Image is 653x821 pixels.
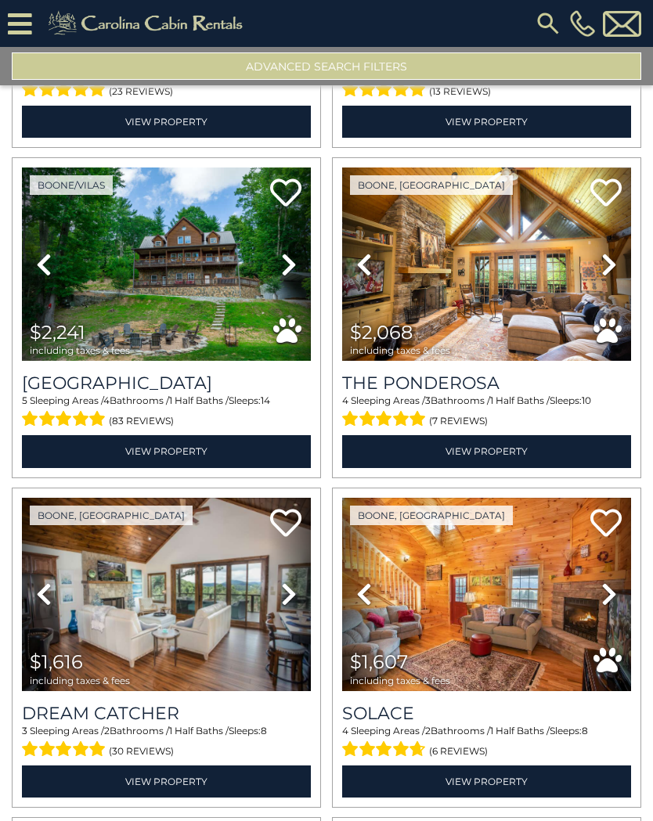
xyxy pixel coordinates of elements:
[342,724,631,762] div: Sleeping Areas / Bathrooms / Sleeps:
[350,345,450,355] span: including taxes & fees
[30,345,130,355] span: including taxes & fees
[342,498,631,691] img: thumbnail_163259882.jpeg
[22,394,27,406] span: 5
[582,394,591,406] span: 10
[22,435,311,467] a: View Property
[103,394,110,406] span: 4
[22,167,311,361] img: thumbnail_163275682.jpeg
[342,765,631,798] a: View Property
[425,394,431,406] span: 3
[22,724,311,762] div: Sleeping Areas / Bathrooms / Sleeps:
[22,373,311,394] h3: Stone Mountain Lodge
[342,373,631,394] a: The Ponderosa
[429,81,491,102] span: (13 reviews)
[342,725,348,736] span: 4
[342,167,631,361] img: thumbnail_163274292.jpeg
[12,52,641,80] button: Advanced Search Filters
[30,175,113,195] a: Boone/Vilas
[109,741,174,762] span: (30 reviews)
[30,650,83,673] span: $1,616
[22,725,27,736] span: 3
[350,175,513,195] a: Boone, [GEOGRAPHIC_DATA]
[30,321,85,344] span: $2,241
[342,394,348,406] span: 4
[109,411,174,431] span: (83 reviews)
[490,394,550,406] span: 1 Half Baths /
[350,321,413,344] span: $2,068
[261,725,267,736] span: 8
[490,725,550,736] span: 1 Half Baths /
[342,394,631,431] div: Sleeping Areas / Bathrooms / Sleeps:
[261,394,270,406] span: 14
[104,725,110,736] span: 2
[350,506,513,525] a: Boone, [GEOGRAPHIC_DATA]
[22,498,311,691] img: thumbnail_163264632.jpeg
[342,106,631,138] a: View Property
[270,507,301,541] a: Add to favorites
[22,394,311,431] div: Sleeping Areas / Bathrooms / Sleeps:
[590,177,622,211] a: Add to favorites
[30,506,193,525] a: Boone, [GEOGRAPHIC_DATA]
[429,741,488,762] span: (6 reviews)
[22,765,311,798] a: View Property
[109,81,173,102] span: (23 reviews)
[22,373,311,394] a: [GEOGRAPHIC_DATA]
[566,10,599,37] a: [PHONE_NUMBER]
[429,411,488,431] span: (7 reviews)
[169,725,229,736] span: 1 Half Baths /
[425,725,431,736] span: 2
[590,507,622,541] a: Add to favorites
[342,435,631,467] a: View Property
[342,703,631,724] a: Solace
[22,703,311,724] a: Dream Catcher
[350,675,450,686] span: including taxes & fees
[30,675,130,686] span: including taxes & fees
[40,8,256,39] img: Khaki-logo.png
[350,650,408,673] span: $1,607
[582,725,588,736] span: 8
[270,177,301,211] a: Add to favorites
[22,106,311,138] a: View Property
[534,9,562,38] img: search-regular.svg
[169,394,229,406] span: 1 Half Baths /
